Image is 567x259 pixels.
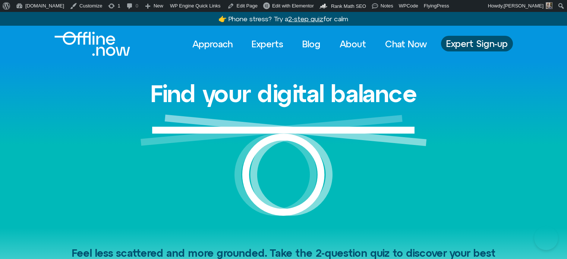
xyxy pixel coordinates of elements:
nav: Menu [186,36,434,52]
div: Logo [54,32,117,56]
iframe: Botpress [534,226,558,250]
a: Expert Sign-up [441,36,513,51]
h1: Find your digital balance [150,80,417,107]
img: Find your digital balance​ [141,114,427,228]
img: offline.now [54,32,130,56]
a: About [333,36,373,52]
u: 2-step quiz [288,15,323,23]
span: Rank Math SEO [331,3,366,9]
span: Edit with Elementor [272,3,314,9]
span: Expert Sign-up [446,39,508,48]
a: Approach [186,36,239,52]
span: [PERSON_NAME] [504,3,544,9]
a: Chat Now [378,36,434,52]
a: Experts [245,36,290,52]
a: 👉 Phone stress? Try a2-step quizfor calm [218,15,348,23]
a: Blog [296,36,327,52]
